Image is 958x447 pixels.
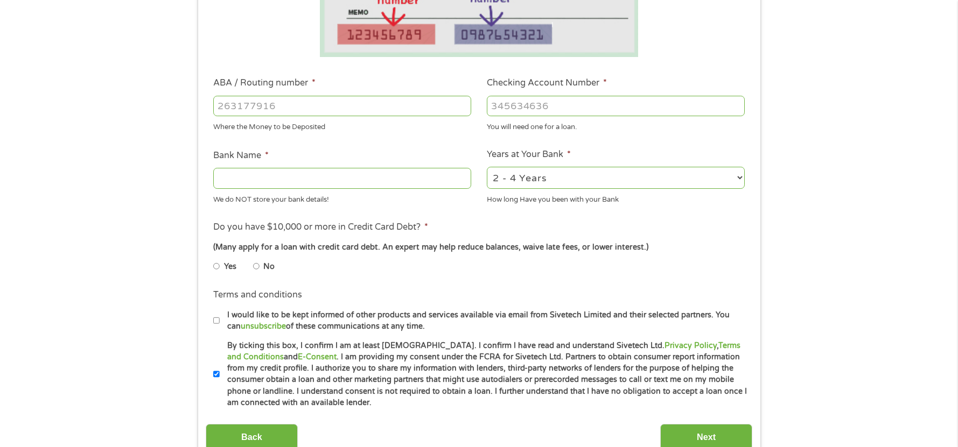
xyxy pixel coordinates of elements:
a: E-Consent [298,352,337,361]
label: Yes [224,261,236,273]
a: Terms and Conditions [227,341,740,361]
label: Checking Account Number [487,77,607,89]
a: Privacy Policy [665,341,717,350]
input: 263177916 [213,96,471,116]
label: Years at Your Bank [487,149,571,160]
label: Terms and conditions [213,289,302,301]
a: unsubscribe [241,322,286,331]
div: How long Have you been with your Bank [487,190,745,205]
div: Where the Money to be Deposited [213,118,471,133]
label: No [263,261,275,273]
div: You will need one for a loan. [487,118,745,133]
label: Do you have $10,000 or more in Credit Card Debt? [213,222,428,233]
input: 345634636 [487,96,745,116]
label: ABA / Routing number [213,77,316,89]
label: By ticking this box, I confirm I am at least [DEMOGRAPHIC_DATA]. I confirm I have read and unders... [220,340,748,409]
label: I would like to be kept informed of other products and services available via email from Sivetech... [220,309,748,332]
div: (Many apply for a loan with credit card debt. An expert may help reduce balances, waive late fees... [213,242,744,253]
label: Bank Name [213,150,269,161]
div: We do NOT store your bank details! [213,190,471,205]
